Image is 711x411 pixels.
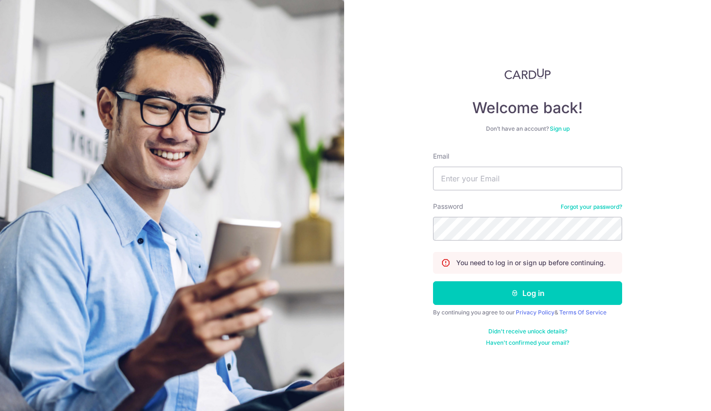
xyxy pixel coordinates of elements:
[488,328,567,335] a: Didn't receive unlock details?
[433,281,622,305] button: Log in
[433,125,622,133] div: Don’t have an account?
[433,309,622,316] div: By continuing you agree to our &
[486,339,569,347] a: Haven't confirmed your email?
[550,125,570,132] a: Sign up
[516,309,555,316] a: Privacy Policy
[561,203,622,211] a: Forgot your password?
[433,167,622,190] input: Enter your Email
[433,152,449,161] label: Email
[504,68,551,80] img: CardUp Logo
[433,202,463,211] label: Password
[559,309,607,316] a: Terms Of Service
[456,258,606,268] p: You need to log in or sign up before continuing.
[433,98,622,117] h4: Welcome back!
